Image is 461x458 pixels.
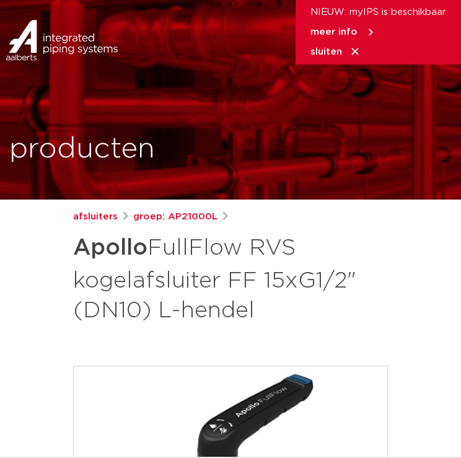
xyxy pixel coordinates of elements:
a: afsluiters [73,209,118,224]
span: sluiten [310,47,342,56]
span: NIEUW: myIPS is beschikbaar [310,7,446,17]
h1: FullFlow RVS kogelafsluiter FF 15xG1/2" (DN10) L-hendel [73,229,388,326]
a: sluiten [310,46,361,57]
h1: producten [9,130,155,169]
strong: Apollo [73,237,147,259]
span: meer info [310,27,358,37]
a: groep: AP21000L [133,209,217,224]
a: meer info [310,27,376,38]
